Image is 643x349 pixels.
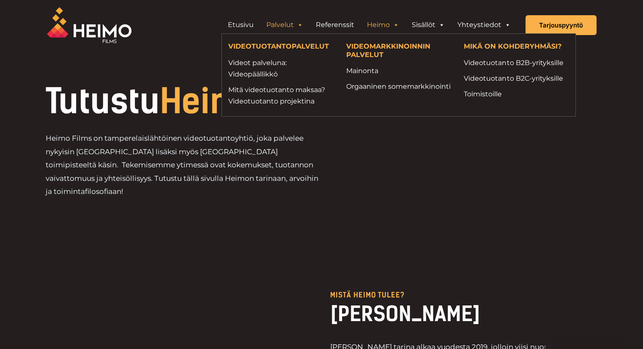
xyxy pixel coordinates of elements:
[361,16,405,33] a: Heimo
[464,42,569,52] h4: MIKÄ ON KOHDERYHMÄSI?
[346,42,451,60] h4: VIDEOMARKKINOINNIN PALVELUT
[222,16,260,33] a: Etusivu
[228,84,334,107] a: Mitä videotuotanto maksaa?Videotuotanto projektina
[451,16,517,33] a: Yhteystiedot
[228,42,334,52] h4: VIDEOTUOTANTOPALVELUT
[346,81,451,92] a: Orgaaninen somemarkkinointi
[464,57,569,68] a: Videotuotanto B2B-yrityksille
[217,16,521,33] aside: Header Widget 1
[464,73,569,84] a: Videotuotanto B2C-yrityksille
[260,16,309,33] a: Palvelut
[46,132,322,199] p: Heimo Films on tamperelaislähtöinen videotuotantoyhtiö, joka palvelee nykyisin [GEOGRAPHIC_DATA] ...
[228,57,334,80] a: Videot palveluna: Videopäällikkö
[309,16,361,33] a: Referenssit
[47,7,131,43] img: Heimo Filmsin logo
[330,301,596,327] h2: [PERSON_NAME]
[464,88,569,100] a: Toimistoille
[330,292,596,299] p: Mistä heimo tulee?
[405,16,451,33] a: Sisällöt
[346,65,451,76] a: Mainonta
[525,15,596,35] a: Tarjouspyyntö
[160,81,299,122] span: Heimoon
[46,85,379,118] h1: Tutustu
